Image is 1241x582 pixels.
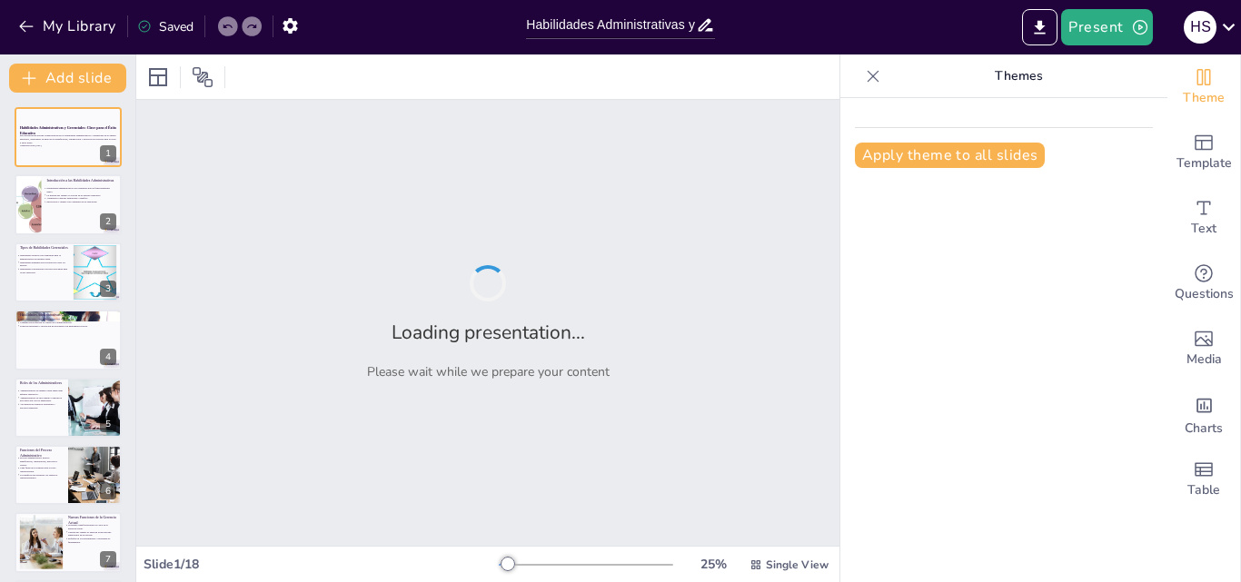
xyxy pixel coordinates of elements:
[1187,480,1220,500] span: Table
[20,380,63,386] p: Roles de los Administradores
[367,363,610,380] p: Please wait while we prepare your content
[14,12,124,41] button: My Library
[1167,251,1240,316] div: Get real-time input from your audience
[20,448,63,458] p: Funciones del Proceso Administrativo
[1022,9,1057,45] button: Export to PowerPoint
[46,200,116,203] p: Innovación y cambio son constantes en la educación.
[1186,350,1222,370] span: Media
[15,512,122,572] div: 7
[526,12,696,38] input: Insert title
[100,145,116,162] div: 1
[100,551,116,567] div: 7
[20,312,116,318] p: Habilidades Administrativas Clave
[1167,381,1240,447] div: Add charts and graphs
[20,318,116,321] p: Habilidades clave son fundamentales para guiar equipos.
[1167,120,1240,185] div: Add ready made slides
[20,267,68,273] p: Habilidades conceptuales son más relevantes para la alta dirección.
[15,378,122,438] div: 5
[46,178,116,183] p: Introducción a las Habilidades Administrativas
[20,144,116,148] p: Generated with [URL]
[20,457,63,467] p: Proceso administrativo incluye planificación, organización, dirección y control.
[20,261,68,267] p: Habilidades humanas son cruciales en todos los niveles.
[20,402,63,409] p: Alta dirección establece estrategias y políticas generales.
[144,556,499,573] div: Slide 1 / 18
[20,253,68,260] p: Habilidades técnicas son esenciales para la administración de primera línea.
[1061,9,1152,45] button: Present
[1184,11,1216,44] div: H S
[1167,447,1240,512] div: Add a table
[46,186,116,192] p: Habilidades administrativas son esenciales para el funcionamiento diario.
[144,63,173,92] div: Layout
[15,310,122,370] div: 4
[888,54,1149,98] p: Themes
[100,213,116,230] div: 2
[100,349,116,365] div: 4
[20,321,116,325] p: Comunicación efectiva es crucial en la administración.
[20,389,63,395] p: Administradores de primera línea supervisan equipos operativos.
[100,416,116,432] div: 5
[46,196,116,200] p: Adaptación a nuevas exigencias y desafíos.
[15,445,122,505] div: 6
[20,473,63,479] p: La planificación establece los objetivos organizacionales.
[20,134,116,144] p: Esta presentación aborda la importancia de las habilidades administrativas y gerenciales en el ám...
[1185,419,1223,439] span: Charts
[20,396,63,402] p: Administradores de nivel medio conectan la alta dirección con los empleados.
[20,324,116,328] p: Toma de decisiones y resolución de problemas son habilidades críticas.
[46,192,116,196] p: La gestión del cambio es crucial en el entorno educativo.
[100,483,116,499] div: 6
[766,557,829,572] span: Single View
[68,516,116,526] p: Nuevas Funciones de la Gerencia Actual
[68,524,116,530] p: Liderazgo transformacional es clave en la gerencia actual.
[1184,9,1216,45] button: H S
[192,66,213,88] span: Position
[20,467,63,473] p: Cada función es esencial para el éxito organizacional.
[392,320,585,345] h2: Loading presentation...
[1167,185,1240,251] div: Add text boxes
[100,281,116,297] div: 3
[20,245,68,251] p: Tipos de Habilidades Gerenciales
[1167,316,1240,381] div: Add images, graphics, shapes or video
[1176,153,1232,173] span: Template
[137,18,194,35] div: Saved
[1191,219,1216,239] span: Text
[1167,54,1240,120] div: Change the overall theme
[15,242,122,302] div: 3
[1183,88,1225,108] span: Theme
[691,556,735,573] div: 25 %
[855,143,1045,168] button: Apply theme to all slides
[15,174,122,234] div: 2
[9,64,126,93] button: Add slide
[68,530,116,537] p: Gestión del cambio es esencial en un entorno empresarial en evolución.
[68,538,116,544] p: Enfoque en la sostenibilidad y diversidad es fundamental.
[20,126,116,135] strong: Habilidades Administrativas y Gerenciales: Clave para el Éxito Educativo
[15,107,122,167] div: 1
[1175,284,1234,304] span: Questions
